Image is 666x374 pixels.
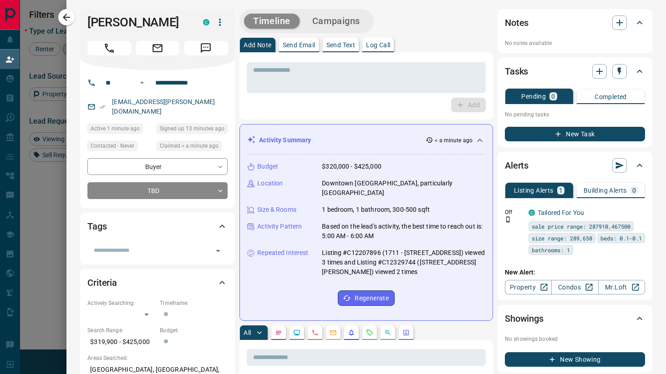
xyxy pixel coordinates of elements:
[505,127,645,141] button: New Task
[326,42,356,48] p: Send Text
[136,41,179,55] span: Email
[505,64,528,79] h2: Tasks
[247,132,485,149] div: Activity Summary< a minute ago
[283,42,315,48] p: Send Email
[322,162,381,171] p: $320,000 - $425,000
[505,158,529,173] h2: Alerts
[184,41,228,55] span: Message
[600,234,642,243] span: beds: 0.1-0.1
[330,329,337,336] svg: Emails
[505,155,645,176] div: Alerts
[505,216,511,223] svg: Push Notification Only
[348,329,355,336] svg: Listing Alerts
[87,275,117,290] h2: Criteria
[244,42,271,48] p: Add Note
[402,329,410,336] svg: Agent Actions
[322,222,485,241] p: Based on the lead's activity, the best time to reach out is: 5:00 AM - 6:00 AM
[505,12,645,34] div: Notes
[112,98,215,115] a: [EMAIL_ADDRESS][PERSON_NAME][DOMAIN_NAME]
[87,182,228,199] div: TBD
[505,268,645,277] p: New Alert:
[137,77,147,88] button: Open
[293,329,300,336] svg: Lead Browsing Activity
[505,208,523,216] p: Off
[257,222,302,231] p: Activity Pattern
[551,280,598,294] a: Condos
[91,124,140,133] span: Active 1 minute ago
[514,187,554,194] p: Listing Alerts
[160,326,228,334] p: Budget:
[160,141,219,150] span: Claimed < a minute ago
[87,41,131,55] span: Call
[505,311,544,326] h2: Showings
[87,219,107,234] h2: Tags
[275,329,282,336] svg: Notes
[99,104,106,110] svg: Email Verified
[598,280,645,294] a: Mr.Loft
[366,42,390,48] p: Log Call
[87,15,189,30] h1: [PERSON_NAME]
[338,290,395,306] button: Regenerate
[532,245,570,254] span: bathrooms: 1
[559,187,563,194] p: 1
[244,329,251,336] p: All
[87,215,228,237] div: Tags
[157,124,228,136] div: Sat Sep 13 2025
[584,187,627,194] p: Building Alerts
[244,14,300,29] button: Timeline
[212,244,224,257] button: Open
[366,329,373,336] svg: Requests
[322,248,485,277] p: Listing #C12207896 (1711 - [STREET_ADDRESS]) viewed 3 times and Listing #C12329744 ([STREET_ADDRE...
[91,141,134,150] span: Contacted - Never
[87,124,152,136] div: Sat Sep 13 2025
[505,108,645,121] p: No pending tasks
[87,354,228,362] p: Areas Searched:
[87,299,155,307] p: Actively Searching:
[87,326,155,334] p: Search Range:
[257,179,283,188] p: Location
[160,299,228,307] p: Timeframe:
[435,136,473,145] p: < a minute ago
[595,94,627,100] p: Completed
[505,335,645,343] p: No showings booked
[87,158,228,175] div: Buyer
[311,329,319,336] svg: Calls
[505,308,645,329] div: Showings
[259,135,311,145] p: Activity Summary
[257,162,278,171] p: Budget
[203,19,209,25] div: condos.ca
[532,234,592,243] span: size range: 289,658
[87,334,155,349] p: $319,900 - $425,000
[160,124,224,133] span: Signed up 13 minutes ago
[551,93,555,100] p: 0
[322,205,430,214] p: 1 bedroom, 1 bathroom, 300-500 sqft
[87,272,228,294] div: Criteria
[303,14,369,29] button: Campaigns
[384,329,391,336] svg: Opportunities
[505,60,645,82] div: Tasks
[529,209,535,216] div: condos.ca
[632,187,636,194] p: 0
[505,15,529,30] h2: Notes
[257,205,296,214] p: Size & Rooms
[157,141,228,154] div: Sat Sep 13 2025
[505,280,552,294] a: Property
[257,248,308,258] p: Repeated Interest
[538,209,584,216] a: Tailored For You
[505,39,645,47] p: No notes available
[505,352,645,367] button: New Showing
[322,179,485,198] p: Downtown [GEOGRAPHIC_DATA], particularly [GEOGRAPHIC_DATA]
[521,93,546,100] p: Pending
[532,222,630,231] span: sale price range: 287910,467500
